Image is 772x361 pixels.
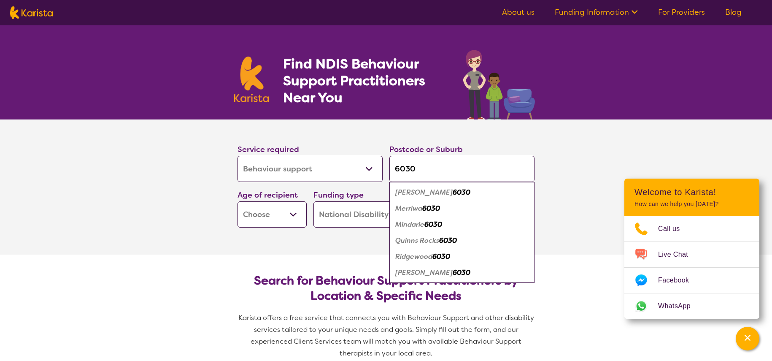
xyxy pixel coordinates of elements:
[658,223,690,235] span: Call us
[238,144,299,155] label: Service required
[736,327,759,350] button: Channel Menu
[658,248,698,261] span: Live Chat
[395,188,453,197] em: [PERSON_NAME]
[555,7,638,17] a: Funding Information
[394,201,530,217] div: Merriwa 6030
[394,249,530,265] div: Ridgewood 6030
[244,273,528,304] h2: Search for Behaviour Support Practitioners by Location & Specific Needs
[313,190,364,200] label: Funding type
[389,156,534,182] input: Type
[234,57,269,102] img: Karista logo
[424,220,442,229] em: 6030
[658,7,705,17] a: For Providers
[624,179,759,319] div: Channel Menu
[395,220,424,229] em: Mindarie
[394,265,530,281] div: Tamala Park 6030
[432,252,450,261] em: 6030
[725,7,742,17] a: Blog
[395,252,432,261] em: Ridgewood
[283,55,446,106] h1: Find NDIS Behaviour Support Practitioners Near You
[394,233,530,249] div: Quinns Rocks 6030
[389,144,463,155] label: Postcode or Suburb
[461,46,538,119] img: behaviour-support
[634,201,749,208] p: How can we help you [DATE]?
[502,7,534,17] a: About us
[238,190,298,200] label: Age of recipient
[453,268,470,277] em: 6030
[394,217,530,233] div: Mindarie 6030
[422,204,440,213] em: 6030
[658,274,699,287] span: Facebook
[658,300,701,312] span: WhatsApp
[395,204,422,213] em: Merriwa
[395,236,439,245] em: Quinns Rocks
[453,188,470,197] em: 6030
[234,312,538,359] p: Karista offers a free service that connects you with Behaviour Support and other disability servi...
[10,6,53,19] img: Karista logo
[439,236,457,245] em: 6030
[624,216,759,319] ul: Choose channel
[624,293,759,319] a: Web link opens in a new tab.
[394,185,530,201] div: Clarkson 6030
[634,187,749,197] h2: Welcome to Karista!
[395,268,453,277] em: [PERSON_NAME]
